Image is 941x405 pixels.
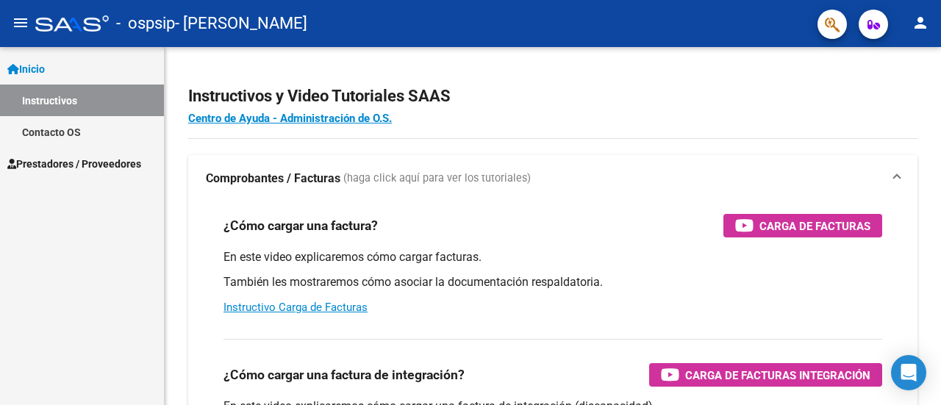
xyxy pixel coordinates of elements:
[7,156,141,172] span: Prestadores / Proveedores
[723,214,882,237] button: Carga de Facturas
[7,61,45,77] span: Inicio
[188,82,917,110] h2: Instructivos y Video Tutoriales SAAS
[188,155,917,202] mat-expansion-panel-header: Comprobantes / Facturas (haga click aquí para ver los tutoriales)
[188,112,392,125] a: Centro de Ayuda - Administración de O.S.
[912,14,929,32] mat-icon: person
[223,301,368,314] a: Instructivo Carga de Facturas
[759,217,870,235] span: Carga de Facturas
[12,14,29,32] mat-icon: menu
[223,249,882,265] p: En este video explicaremos cómo cargar facturas.
[223,365,465,385] h3: ¿Cómo cargar una factura de integración?
[891,355,926,390] div: Open Intercom Messenger
[223,274,882,290] p: También les mostraremos cómo asociar la documentación respaldatoria.
[175,7,307,40] span: - [PERSON_NAME]
[206,171,340,187] strong: Comprobantes / Facturas
[116,7,175,40] span: - ospsip
[649,363,882,387] button: Carga de Facturas Integración
[685,366,870,384] span: Carga de Facturas Integración
[223,215,378,236] h3: ¿Cómo cargar una factura?
[343,171,531,187] span: (haga click aquí para ver los tutoriales)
